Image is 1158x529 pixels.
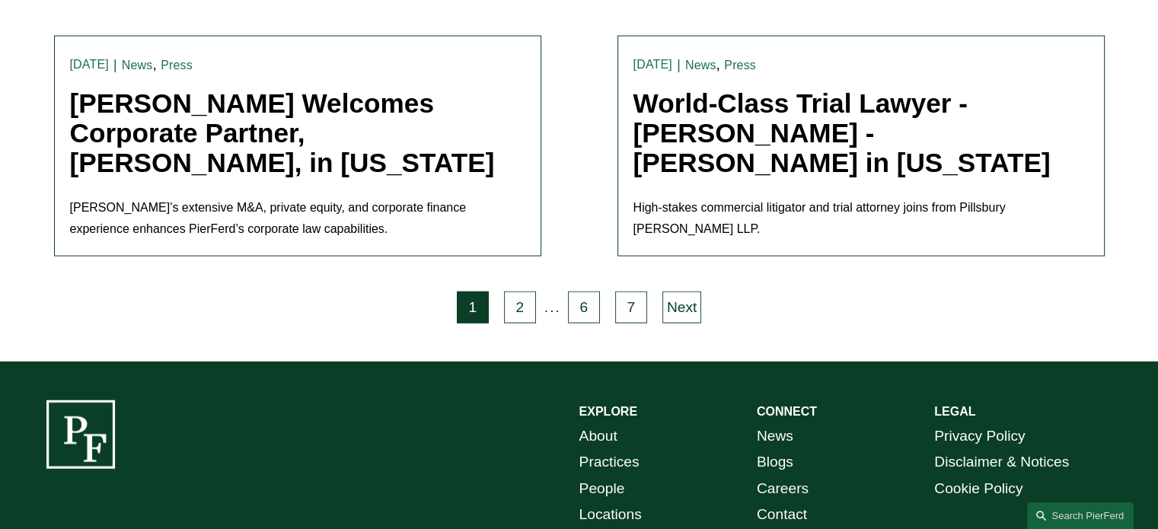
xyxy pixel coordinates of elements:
a: 1 [457,292,489,323]
a: World-Class Trial Lawyer - [PERSON_NAME] - [PERSON_NAME] in [US_STATE] [633,88,1051,177]
a: Press [161,59,193,72]
a: Blogs [757,449,793,476]
span: , [716,56,719,72]
a: 6 [568,292,600,323]
a: Press [724,59,756,72]
strong: CONNECT [757,405,817,418]
a: People [579,476,625,502]
time: [DATE] [70,59,109,71]
strong: EXPLORE [579,405,637,418]
a: News [122,59,153,72]
a: 7 [615,292,647,323]
a: Disclaimer & Notices [934,449,1069,476]
a: Cookie Policy [934,476,1022,502]
a: Practices [579,449,640,476]
time: [DATE] [633,59,672,71]
a: Contact [757,502,807,528]
span: , [152,56,156,72]
p: [PERSON_NAME]’s extensive M&A, private equity, and corporate finance experience enhances PierFerd... [70,197,525,241]
a: About [579,423,617,450]
a: [PERSON_NAME] Welcomes Corporate Partner, [PERSON_NAME], in [US_STATE] [70,88,495,177]
a: Careers [757,476,809,502]
a: News [685,59,716,72]
a: 2 [504,292,536,323]
a: Privacy Policy [934,423,1025,450]
strong: LEGAL [934,405,975,418]
a: Next [662,292,701,323]
a: Search this site [1027,502,1134,529]
p: High-stakes commercial litigator and trial attorney joins from Pillsbury [PERSON_NAME] LLP. [633,197,1089,241]
a: Locations [579,502,642,528]
a: News [757,423,793,450]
